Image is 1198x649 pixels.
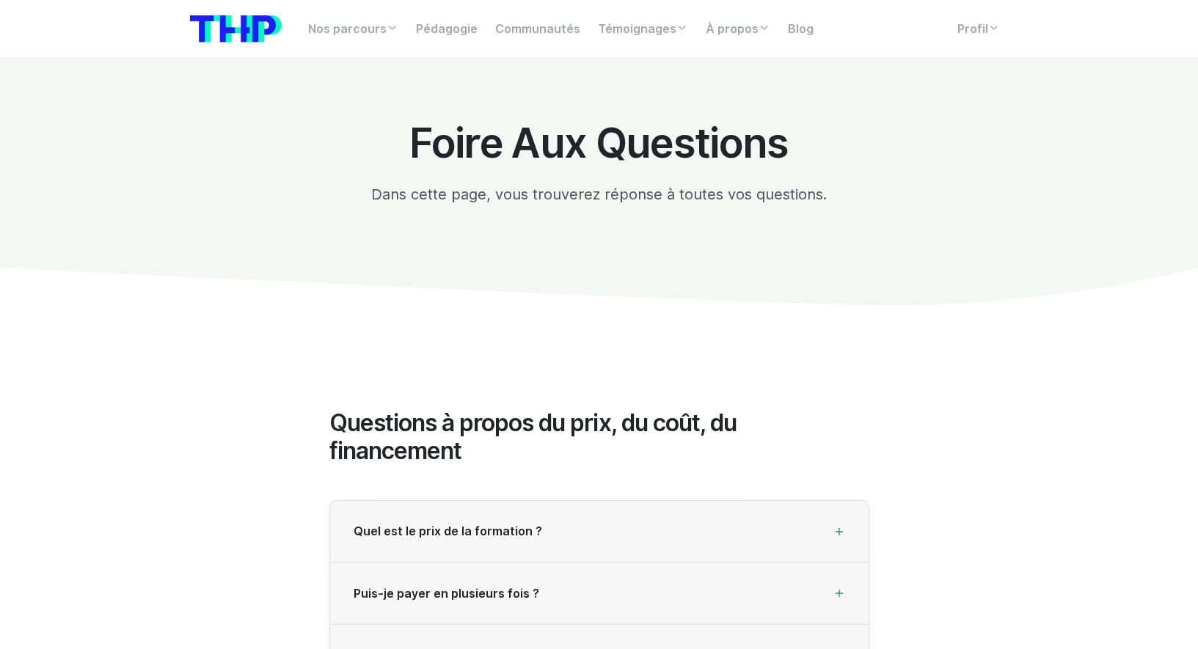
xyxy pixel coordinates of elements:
a: Blog [779,15,822,44]
a: À propos [697,15,779,44]
p: Dans cette page, vous trouverez réponse à toutes vos questions. [329,183,869,205]
a: Témoignages [589,15,697,44]
h2: Questions à propos du prix, du coût, du financement [329,409,869,466]
h1: Foire Aux Questions [329,120,869,166]
span: Quel est le prix de la formation ? [354,524,542,538]
img: logo [190,15,282,43]
a: Profil [949,15,1009,44]
a: Pédagogie [407,15,486,44]
a: Nos parcours [299,15,407,44]
span: Puis-je payer en plusieurs fois ? [354,587,539,601]
a: Communautés [486,15,589,44]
